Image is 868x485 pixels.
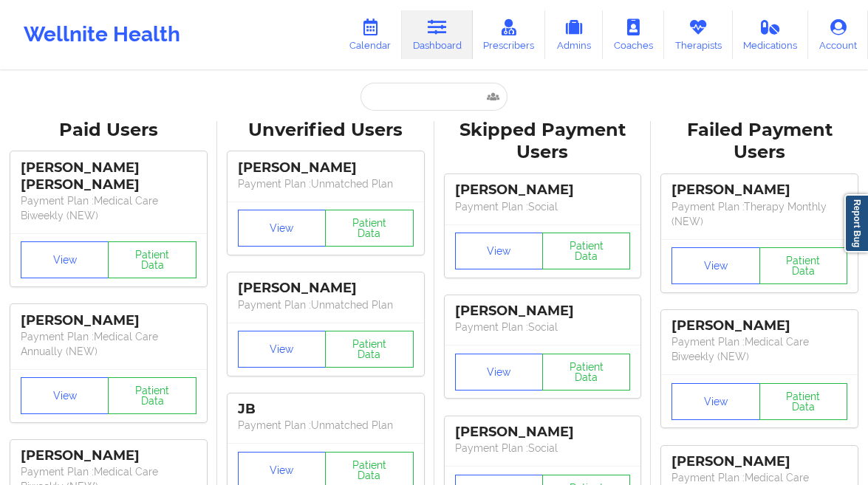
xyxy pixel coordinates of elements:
[21,329,197,359] p: Payment Plan : Medical Care Annually (NEW)
[338,10,402,59] a: Calendar
[445,119,641,165] div: Skipped Payment Users
[455,320,631,334] p: Payment Plan : Social
[238,297,414,312] p: Payment Plan : Unmatched Plan
[671,334,847,364] p: Payment Plan : Medical Care Biweekly (NEW)
[844,194,868,252] a: Report Bug
[473,10,546,59] a: Prescribers
[455,182,631,199] div: [PERSON_NAME]
[759,383,847,420] button: Patient Data
[455,199,631,214] p: Payment Plan : Social
[238,176,414,191] p: Payment Plan : Unmatched Plan
[542,233,630,269] button: Patient Data
[661,119,858,165] div: Failed Payment Users
[545,10,603,59] a: Admins
[238,418,414,433] p: Payment Plan : Unmatched Plan
[402,10,473,59] a: Dashboard
[108,241,196,278] button: Patient Data
[228,119,424,142] div: Unverified Users
[10,119,207,142] div: Paid Users
[455,441,631,455] p: Payment Plan : Social
[664,10,733,59] a: Therapists
[455,424,631,441] div: [PERSON_NAME]
[603,10,664,59] a: Coaches
[671,247,759,284] button: View
[21,377,109,414] button: View
[759,247,847,284] button: Patient Data
[238,280,414,297] div: [PERSON_NAME]
[671,383,759,420] button: View
[325,331,413,368] button: Patient Data
[238,159,414,176] div: [PERSON_NAME]
[238,401,414,418] div: JB
[21,312,197,329] div: [PERSON_NAME]
[455,354,543,391] button: View
[671,453,847,470] div: [PERSON_NAME]
[671,182,847,199] div: [PERSON_NAME]
[108,377,196,414] button: Patient Data
[21,447,197,464] div: [PERSON_NAME]
[21,159,197,193] div: [PERSON_NAME] [PERSON_NAME]
[325,210,413,247] button: Patient Data
[238,331,326,368] button: View
[733,10,809,59] a: Medications
[455,233,543,269] button: View
[542,354,630,391] button: Patient Data
[671,199,847,229] p: Payment Plan : Therapy Monthly (NEW)
[21,193,197,223] p: Payment Plan : Medical Care Biweekly (NEW)
[808,10,868,59] a: Account
[455,303,631,320] div: [PERSON_NAME]
[238,210,326,247] button: View
[671,317,847,334] div: [PERSON_NAME]
[21,241,109,278] button: View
